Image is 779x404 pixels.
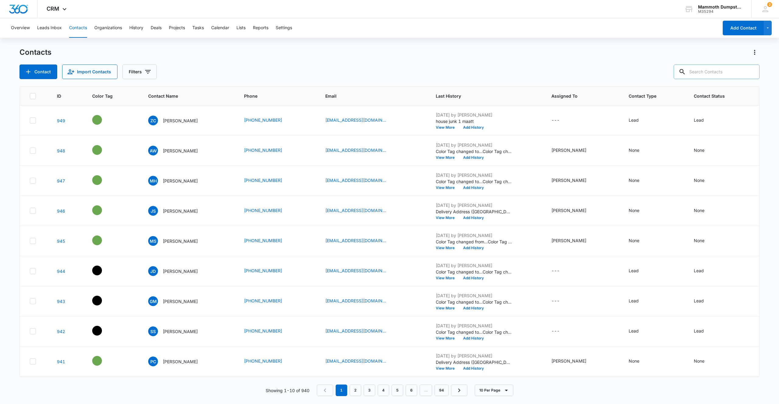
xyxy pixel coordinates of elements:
div: None [694,237,704,244]
span: ZC [148,116,158,125]
a: [PHONE_NUMBER] [244,358,282,364]
a: Navigate to contact details page for Sean Shearer [57,329,65,334]
div: None [694,147,704,153]
div: Contact Type - Lead - Select to Edit Field [629,328,650,335]
button: Add History [459,336,488,340]
div: Assigned To - - Select to Edit Field [551,267,571,275]
p: [PERSON_NAME] [163,238,198,244]
a: [PHONE_NUMBER] [244,267,282,274]
span: PC [148,357,158,366]
a: Navigate to contact details page for Zachariah Christensen [57,118,65,123]
a: Navigate to contact details page for James Sautter [57,208,65,214]
div: Email - gsmoss62@hotmail.com - Select to Edit Field [325,298,397,305]
div: Lead [629,117,639,123]
button: Add Contact [19,64,57,79]
button: View More [436,367,459,370]
h1: Contacts [19,48,51,57]
p: [DATE] by [PERSON_NAME] [436,232,512,239]
div: Assigned To - Bryan McCartney - Select to Edit Field [551,177,597,184]
span: Contact Status [694,93,741,99]
a: [EMAIL_ADDRESS][DOMAIN_NAME] [325,328,386,334]
span: Color Tag [92,93,125,99]
button: View More [436,336,459,340]
div: None [629,358,639,364]
p: [DATE] by [PERSON_NAME] [436,262,512,269]
button: Add History [459,306,488,310]
button: View More [436,276,459,280]
div: - - Select to Edit Field [92,326,113,336]
div: Email - seanshearer@ymail.com - Select to Edit Field [325,328,397,335]
button: Deals [151,18,162,38]
div: Contact Name - Sean Shearer - Select to Edit Field [148,326,209,336]
div: None [694,207,704,214]
div: Contact Status - Lead - Select to Edit Field [694,298,715,305]
button: Projects [169,18,185,38]
span: SS [148,326,158,336]
div: Contact Status - None - Select to Edit Field [694,237,715,245]
a: [EMAIL_ADDRESS][DOMAIN_NAME] [325,267,386,274]
div: Phone - (763) 406-2969 - Select to Edit Field [244,117,293,124]
span: Email [325,93,412,99]
div: Contact Type - None - Select to Edit Field [629,207,650,214]
div: None [694,177,704,183]
span: AW [148,146,158,155]
button: Add History [459,186,488,190]
a: Navigate to contact details page for Amanda Weyer [57,148,65,153]
div: - - Select to Edit Field [92,356,113,366]
a: [EMAIL_ADDRESS][DOMAIN_NAME] [325,147,386,153]
div: - - Select to Edit Field [92,145,113,155]
div: Phone - (209) 704-1023 - Select to Edit Field [244,328,293,335]
span: ID [57,93,69,99]
div: Contact Name - Joseph Dougherty - Select to Edit Field [148,266,209,276]
div: None [629,177,639,183]
a: Navigate to contact details page for Greg Moss [57,299,65,304]
div: Contact Status - None - Select to Edit Field [694,358,715,365]
a: Navigate to contact details page for Mary Heavlin [57,178,65,183]
a: [PHONE_NUMBER] [244,147,282,153]
span: Phone [244,93,302,99]
div: account id [698,9,742,14]
button: 10 Per Page [475,385,513,396]
div: Assigned To - - Select to Edit Field [551,298,571,305]
a: [PHONE_NUMBER] [244,298,282,304]
div: [PERSON_NAME] [551,147,586,153]
span: CRM [47,5,59,12]
p: [PERSON_NAME] [163,298,198,305]
div: Lead [694,267,704,274]
span: JS [148,206,158,216]
button: Add History [459,276,488,280]
button: Filters [122,64,157,79]
div: Email - mstanford@wyomingbuildingsupply.com - Select to Edit Field [325,237,397,245]
p: [DATE] by [PERSON_NAME] [436,202,512,208]
div: - - Select to Edit Field [92,235,113,245]
button: View More [436,156,459,159]
div: Contact Name - Greg Moss - Select to Edit Field [148,296,209,306]
div: Contact Name - Penny Carlevato - Select to Edit Field [148,357,209,366]
a: [EMAIL_ADDRESS][DOMAIN_NAME] [325,358,386,364]
div: Email - jpdough129@icloud.com - Select to Edit Field [325,267,397,275]
p: [PERSON_NAME] [163,358,198,365]
div: Email - penelopesteatime@gmail.com - Select to Edit Field [325,358,397,365]
div: --- [551,298,560,305]
button: View More [436,306,459,310]
div: account name [698,5,742,9]
span: 2 [767,2,772,7]
em: 1 [336,385,347,396]
a: [PHONE_NUMBER] [244,237,282,244]
a: [PHONE_NUMBER] [244,117,282,123]
button: View More [436,216,459,220]
button: Add History [459,367,488,370]
p: Delivery Address ([GEOGRAPHIC_DATA]) changed to [STREET_ADDRESS][PERSON_NAME]. [436,208,512,215]
p: Color Tag changed from ... Color Tag changed from rgb(204, 0, 0) to rgb(106, 168, 79). [436,239,512,245]
button: Import Contacts [62,64,117,79]
p: Showing 1-10 of 940 [266,387,309,394]
a: [EMAIL_ADDRESS][DOMAIN_NAME] [325,298,386,304]
span: MH [148,176,158,186]
div: Phone - (818) 438-8052 - Select to Edit Field [244,298,293,305]
div: Contact Type - None - Select to Edit Field [629,358,650,365]
div: Contact Status - None - Select to Edit Field [694,177,715,184]
div: Assigned To - Bryan McCartney - Select to Edit Field [551,147,597,154]
button: Organizations [94,18,122,38]
div: None [629,207,639,214]
button: View More [436,246,459,250]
